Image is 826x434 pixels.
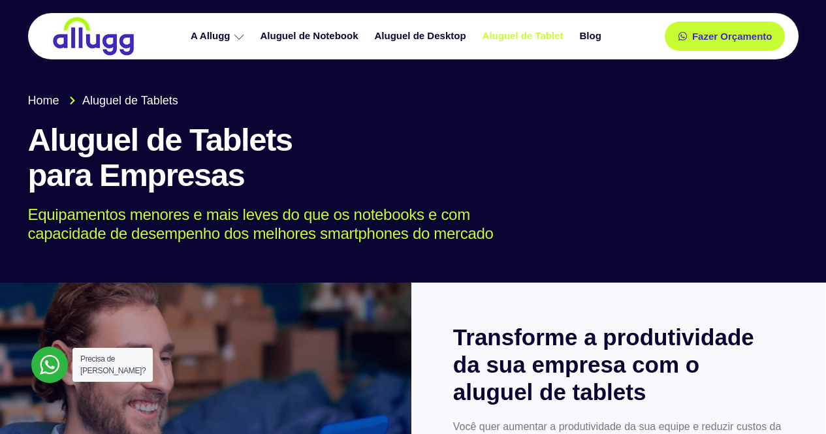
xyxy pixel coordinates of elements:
p: Equipamentos menores e mais leves do que os notebooks e com capacidade de desempenho dos melhores... [28,206,780,243]
span: Aluguel de Tablets [79,92,178,110]
a: A Allugg [184,25,254,48]
a: Aluguel de Notebook [254,25,368,48]
span: Fazer Orçamento [692,31,772,41]
a: Blog [573,25,611,48]
a: Aluguel de Desktop [368,25,476,48]
span: Home [28,92,59,110]
h1: Aluguel de Tablets para Empresas [28,123,799,193]
span: Precisa de [PERSON_NAME]? [80,354,146,375]
a: Fazer Orçamento [665,22,786,51]
h2: Transforme a produtividade da sua empresa com o aluguel de tablets [453,324,784,406]
a: Aluguel de Tablet [476,25,573,48]
img: locação de TI é Allugg [51,16,136,56]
